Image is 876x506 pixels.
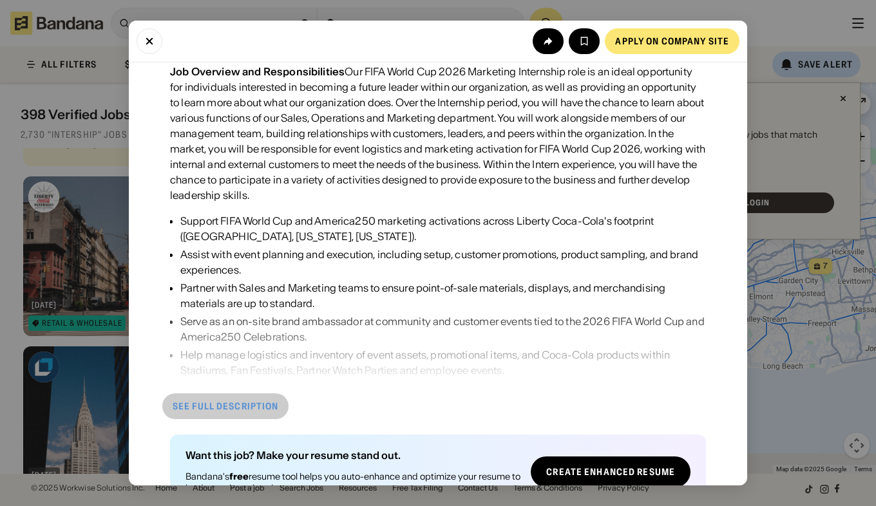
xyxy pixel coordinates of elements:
[180,247,706,277] div: Assist with event planning and execution, including setup, customer promotions, product sampling,...
[180,314,706,344] div: Serve as an on-site brand ambassador at community and customer events tied to the 2026 FIFA World...
[180,280,706,311] div: Partner with Sales and Marketing teams to ensure point-of-sale materials, displays, and merchandi...
[180,213,706,244] div: Support FIFA World Cup and America250 marketing activations across Liberty Coca-Cola's footprint ...
[170,65,345,78] div: Job Overview and Responsibilities
[615,37,729,46] div: Apply on company site
[137,28,162,54] button: Close
[170,64,706,203] div: Our FIFA World Cup 2026 Marketing Internship role is an ideal opportunity for individuals interes...
[229,471,249,482] b: free
[546,467,675,476] div: Create Enhanced Resume
[173,402,278,411] div: See full description
[180,380,706,396] div: Contribute to social media content, recaps, and event reporting.
[180,347,706,378] div: Help manage logistics and inventory of event assets, promotional items, and Coca-Cola products wi...
[186,471,520,494] div: Bandana's resume tool helps you auto-enhance and optimize your resume to land more interviews!
[186,450,520,460] div: Want this job? Make your resume stand out.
